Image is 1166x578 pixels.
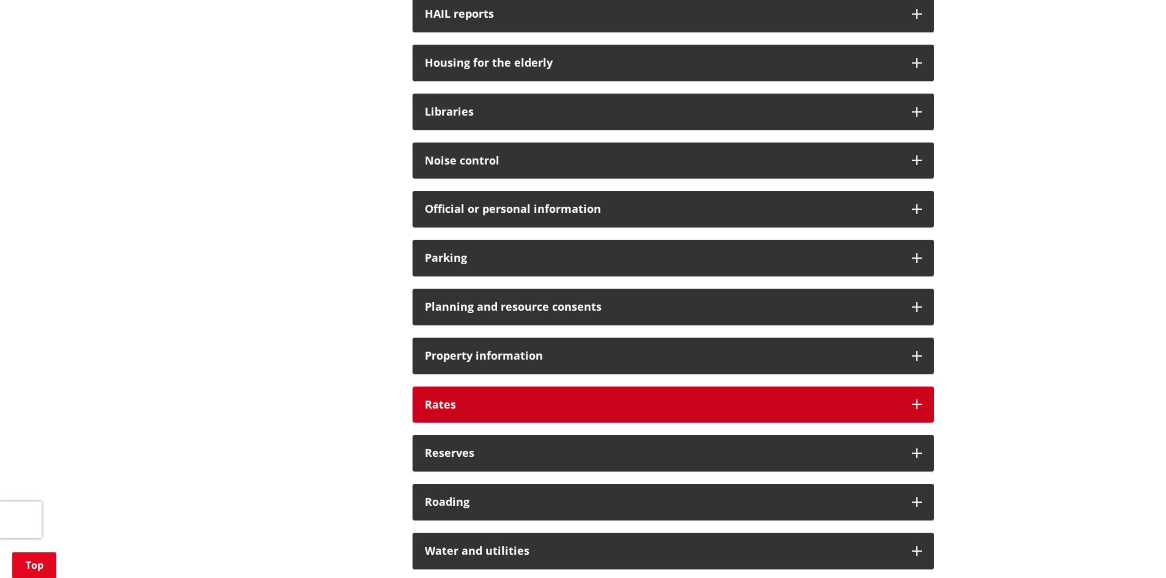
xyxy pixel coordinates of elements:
[425,545,900,557] h3: Water and utilities
[1110,527,1154,571] iframe: Messenger Launcher
[425,57,900,69] h3: Housing for the elderly
[425,155,900,167] h3: Noise control
[425,106,900,118] h3: Libraries
[425,496,900,508] h3: Roading
[425,301,900,313] h3: Planning and resource consents
[425,203,900,215] h3: Official or personal information
[425,399,900,411] h3: Rates
[12,552,56,578] a: Top
[425,350,900,362] h3: Property information
[425,252,900,264] h3: Parking
[425,8,900,20] h3: HAIL reports
[425,447,900,459] h3: Reserves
